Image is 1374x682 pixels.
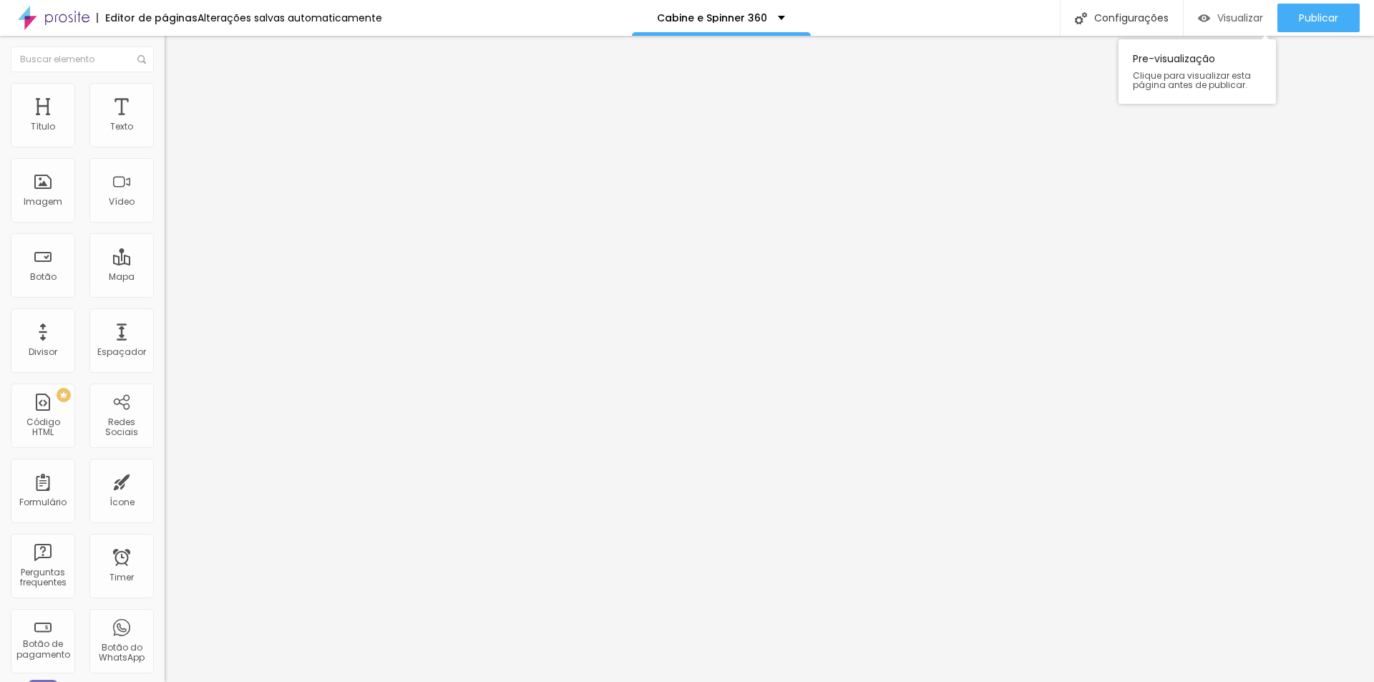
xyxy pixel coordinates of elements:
[110,122,133,132] div: Texto
[109,573,134,583] div: Timer
[109,497,135,507] div: Ícone
[24,197,62,207] div: Imagem
[11,47,154,72] input: Buscar elemento
[93,417,150,438] div: Redes Sociais
[30,272,57,282] div: Botão
[1299,12,1338,24] span: Publicar
[97,347,146,357] div: Espaçador
[1277,4,1360,32] button: Publicar
[1217,12,1263,24] span: Visualizar
[97,13,198,23] div: Editor de páginas
[165,36,1374,682] iframe: Editor
[1184,4,1277,32] button: Visualizar
[1133,71,1262,89] span: Clique para visualizar esta página antes de publicar.
[31,122,55,132] div: Título
[19,497,67,507] div: Formulário
[1198,12,1210,24] img: view-1.svg
[109,272,135,282] div: Mapa
[1075,12,1087,24] img: Icone
[29,347,57,357] div: Divisor
[1119,39,1276,104] div: Pre-visualização
[14,567,71,588] div: Perguntas frequentes
[137,55,146,64] img: Icone
[93,643,150,663] div: Botão do WhatsApp
[14,417,71,438] div: Código HTML
[198,13,382,23] div: Alterações salvas automaticamente
[109,197,135,207] div: Vídeo
[657,13,767,23] p: Cabine e Spinner 360
[14,639,71,660] div: Botão de pagamento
